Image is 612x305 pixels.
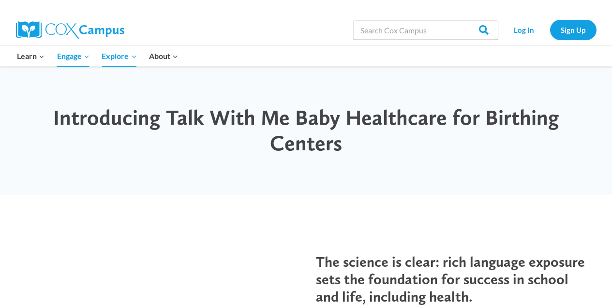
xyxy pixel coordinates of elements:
span: Learn [17,50,45,62]
span: Engage [57,50,90,62]
span: The science is clear: rich language exposure sets the foundation for success in school and life, ... [316,253,585,305]
img: Cox Campus [16,21,124,39]
nav: Secondary Navigation [503,20,597,40]
a: Log In [503,20,545,40]
a: Sign Up [550,20,597,40]
span: Explore [102,50,136,62]
span: About [149,50,178,62]
input: Search Cox Campus [353,20,498,40]
nav: Primary Navigation [11,46,184,66]
h1: Introducing Talk With Me Baby Healthcare for Birthing Centers [19,105,593,156]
